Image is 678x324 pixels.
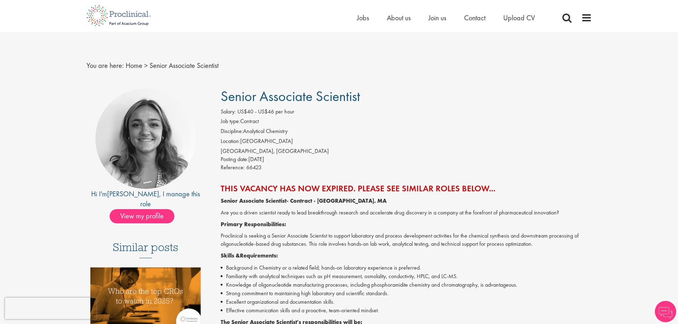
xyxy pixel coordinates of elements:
[221,108,236,116] label: Salary:
[5,298,96,319] iframe: reCAPTCHA
[221,184,592,193] h2: This vacancy has now expired. Please see similar roles below...
[149,61,219,70] span: Senior Associate Scientist
[221,164,245,172] label: Reference:
[221,221,286,228] strong: Primary Responsibilities:
[503,13,535,22] a: Upload CV
[221,117,240,126] label: Job type:
[113,241,178,258] h3: Similar posts
[221,117,592,127] li: Contract
[221,137,240,145] label: Location:
[357,13,369,22] a: Jobs
[221,298,592,306] li: Excellent organizational and documentation skills.
[221,87,360,105] span: Senior Associate Scientist
[86,61,124,70] span: You are here:
[240,252,278,259] strong: Requirements:
[221,127,243,136] label: Discipline:
[221,232,592,248] p: Proclinical is seeking a Senior Associate Scientist to support laboratory and process development...
[126,61,142,70] a: breadcrumb link
[221,272,592,281] li: Familiarity with analytical techniques such as pH measurement, osmolality, conductivity, HPLC, an...
[237,108,294,115] span: US$40 - US$46 per hour
[110,211,182,220] a: View my profile
[221,281,592,289] li: Knowledge of oligonucleotide manufacturing processes, including phosphoramidite chemistry and chr...
[107,189,159,198] a: [PERSON_NAME]
[221,209,592,217] p: Are you a driven scientist ready to lead breakthrough research and accelerate drug discovery in a...
[95,89,196,189] img: imeage of recruiter Jackie Cerchio
[221,289,592,298] li: Strong commitment to maintaining high laboratory and scientific standards.
[221,155,592,164] div: [DATE]
[110,209,174,223] span: View my profile
[387,13,411,22] a: About us
[655,301,676,322] img: Chatbot
[221,127,592,137] li: Analytical Chemistry
[221,252,240,259] strong: Skills &
[221,155,248,163] span: Posting date:
[221,197,287,205] strong: Senior Associate Scientist
[221,264,592,272] li: Background in Chemistry or a related field; hands-on laboratory experience is preferred.
[221,137,592,147] li: [GEOGRAPHIC_DATA]
[86,189,205,209] div: Hi I'm , I manage this role
[246,164,262,171] span: 66423
[221,306,592,315] li: Effective communication skills and a proactive, team-oriented mindset.
[464,13,485,22] a: Contact
[287,197,387,205] strong: - Contract - [GEOGRAPHIC_DATA]. MA
[144,61,148,70] span: >
[429,13,446,22] a: Join us
[221,147,592,155] div: [GEOGRAPHIC_DATA], [GEOGRAPHIC_DATA]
